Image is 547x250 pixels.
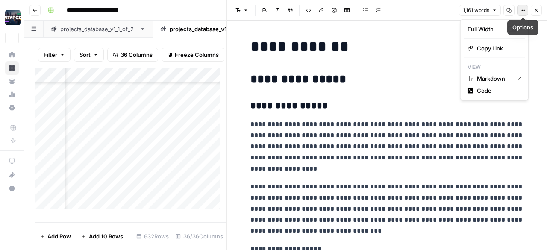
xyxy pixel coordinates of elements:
[153,21,264,38] a: projects_database_v1_2_of_2
[133,229,172,243] div: 632 Rows
[6,168,18,181] div: What's new?
[35,229,76,243] button: Add Row
[38,48,71,62] button: Filter
[175,50,219,59] span: Freeze Columns
[107,48,158,62] button: 36 Columns
[5,61,19,75] a: Browse
[459,5,501,16] button: 1,161 words
[477,86,518,95] span: Code
[121,50,153,59] span: 36 Columns
[477,74,510,83] span: Markdown
[5,101,19,115] a: Settings
[172,229,226,243] div: 36/36 Columns
[468,25,507,33] div: Full Width
[44,50,57,59] span: Filter
[74,48,104,62] button: Sort
[162,48,224,62] button: Freeze Columns
[5,168,19,182] button: What's new?
[5,88,19,101] a: Usage
[170,25,247,33] div: projects_database_v1_2_of_2
[79,50,91,59] span: Sort
[5,48,19,62] a: Home
[5,74,19,88] a: Your Data
[5,182,19,195] button: Help + Support
[89,232,123,241] span: Add 10 Rows
[47,232,71,241] span: Add Row
[44,21,153,38] a: projects_database_v1_1_of_2
[5,10,21,25] img: PRYPCO One Logo
[477,44,518,53] span: Copy Link
[5,7,19,28] button: Workspace: PRYPCO One
[464,62,525,73] p: View
[463,6,489,14] span: 1,161 words
[5,154,19,168] a: AirOps Academy
[60,25,136,33] div: projects_database_v1_1_of_2
[76,229,128,243] button: Add 10 Rows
